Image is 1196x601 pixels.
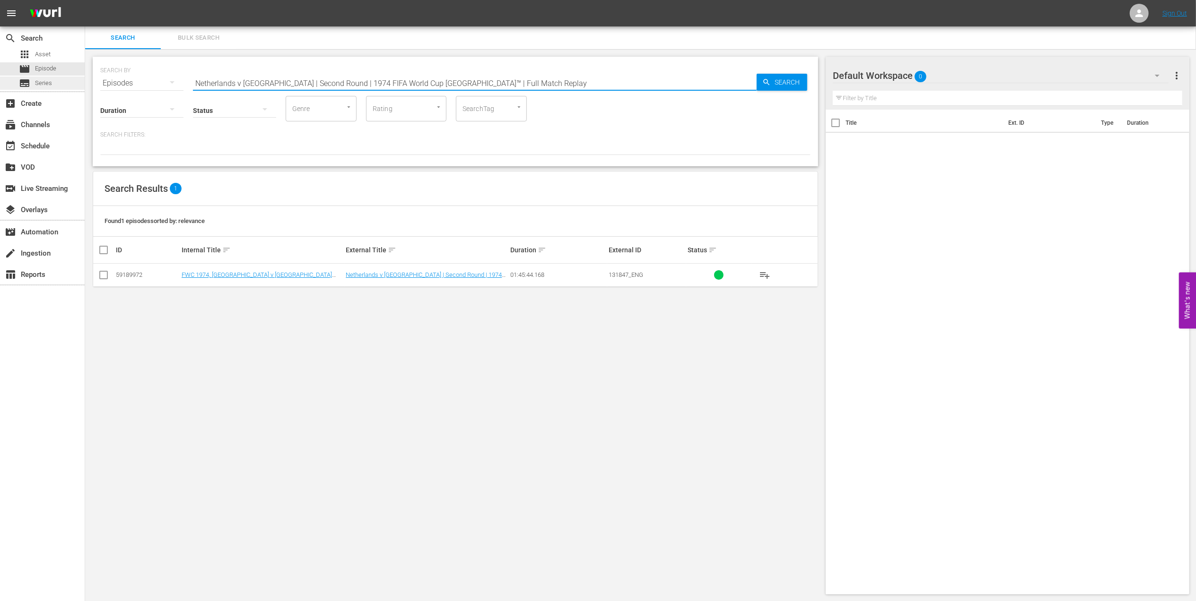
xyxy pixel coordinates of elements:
[182,244,343,256] div: Internal Title
[100,70,183,96] div: Episodes
[5,269,16,280] span: Reports
[510,244,606,256] div: Duration
[5,226,16,238] span: movie_filter
[116,246,179,254] div: ID
[1095,110,1121,136] th: Type
[759,269,770,281] span: playlist_add
[1171,70,1182,81] span: more_vert
[35,50,51,59] span: Asset
[771,74,807,91] span: Search
[753,264,776,286] button: playlist_add
[5,119,16,130] span: Channels
[5,98,16,109] span: Create
[1162,9,1187,17] a: Sign Out
[1121,110,1178,136] th: Duration
[708,246,717,254] span: sort
[5,204,16,215] span: Overlays
[1171,64,1182,87] button: more_vert
[182,271,336,285] a: FWC 1974, [GEOGRAPHIC_DATA] v [GEOGRAPHIC_DATA] (EN)
[35,78,52,88] span: Series
[5,33,16,44] span: Search
[434,103,443,112] button: Open
[833,62,1169,89] div: Default Workspace
[609,271,643,278] span: 131847_ENG
[5,248,16,259] span: Ingestion
[19,49,30,60] span: Asset
[105,183,168,194] span: Search Results
[91,33,155,43] span: Search
[915,67,926,86] span: 0
[538,246,546,254] span: sort
[1003,110,1095,136] th: Ext. ID
[757,74,807,91] button: Search
[515,103,524,112] button: Open
[344,103,353,112] button: Open
[170,183,182,194] span: 1
[346,271,506,285] a: Netherlands v [GEOGRAPHIC_DATA] | Second Round | 1974 FIFA World Cup [GEOGRAPHIC_DATA]™ | Full Ma...
[19,77,30,89] span: Series
[1179,273,1196,329] button: Open Feedback Widget
[346,244,507,256] div: External Title
[100,131,811,139] p: Search Filters:
[510,271,606,278] div: 01:45:44.168
[5,183,16,194] span: Live Streaming
[5,162,16,173] span: VOD
[166,33,231,43] span: Bulk Search
[6,8,17,19] span: menu
[116,271,179,278] div: 59189972
[23,2,68,25] img: ans4CAIJ8jUAAAAAAAAAAAAAAAAAAAAAAAAgQb4GAAAAAAAAAAAAAAAAAAAAAAAAJMjXAAAAAAAAAAAAAAAAAAAAAAAAgAT5G...
[19,63,30,75] span: Episode
[846,110,1003,136] th: Title
[5,140,16,152] span: Schedule
[388,246,396,254] span: sort
[609,246,685,254] div: External ID
[222,246,231,254] span: sort
[105,217,205,224] span: Found 1 episodes sorted by: relevance
[688,244,751,256] div: Status
[35,64,56,73] span: Episode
